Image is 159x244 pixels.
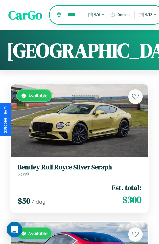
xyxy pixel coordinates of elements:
span: $ 50 [18,195,30,206]
button: 9/6 [86,11,107,19]
span: 10am [116,12,126,17]
button: 9/12 [137,11,159,19]
span: 2019 [18,171,29,178]
span: Available [28,93,48,98]
div: Open Intercom Messenger [7,222,22,237]
h3: Bentley Roll Royce Silver Seraph [18,163,141,171]
span: 9 / 6 [94,12,100,17]
span: 9 / 12 [145,12,152,17]
span: Est. total: [112,183,141,192]
span: / day [31,198,45,205]
button: 10am [108,11,132,19]
span: CarGo [8,6,42,24]
span: Available [28,231,48,236]
a: Bentley Roll Royce Silver Seraph2019 [18,163,141,178]
span: $ 300 [122,193,141,206]
div: Give Feedback [3,106,8,133]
